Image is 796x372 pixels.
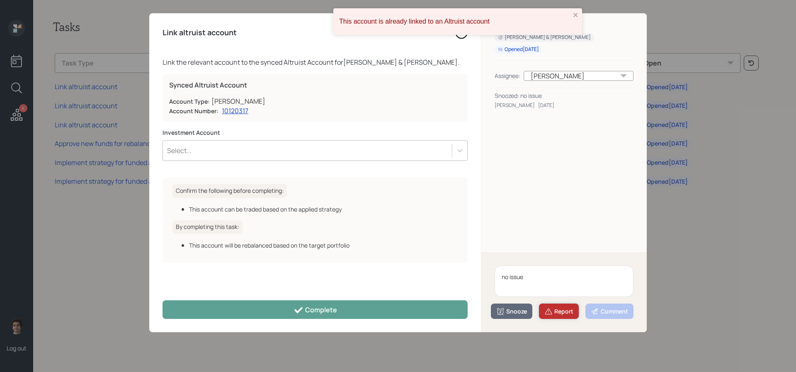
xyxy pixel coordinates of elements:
[524,71,633,81] div: [PERSON_NAME]
[495,102,535,109] div: [PERSON_NAME]
[591,307,628,316] div: Comment
[169,97,210,106] label: Account Type:
[495,71,520,80] div: Assignee:
[294,305,337,315] div: Complete
[172,184,287,198] h6: Confirm the following before completing:
[491,304,532,319] button: Snooze
[163,300,468,319] button: Complete
[495,265,633,297] textarea: no issue
[544,307,573,316] div: Report
[189,241,458,250] div: This account will be rebalanced based on the target portfolio
[498,34,591,41] div: [PERSON_NAME] & [PERSON_NAME]
[211,96,265,106] div: [PERSON_NAME]
[538,102,554,109] div: [DATE]
[222,106,248,115] a: 10120317
[172,220,243,234] h6: By completing this task:
[169,80,461,90] label: Synced Altruist Account
[498,46,539,53] div: Opened [DATE]
[163,129,468,137] label: Investment Account
[496,307,527,316] div: Snooze
[189,205,458,214] div: This account can be traded based on the applied strategy
[585,304,633,319] button: Comment
[539,304,579,319] button: Report
[495,91,633,100] div: Snoozed: no issue
[169,107,218,115] label: Account Number:
[167,146,192,155] div: Select...
[163,28,237,37] h4: Link altruist account
[339,18,570,25] div: This account is already linked to an Altruist account
[163,57,468,67] div: Link the relevant account to the synced Altruist Account for [PERSON_NAME] & [PERSON_NAME] .
[573,12,579,19] button: close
